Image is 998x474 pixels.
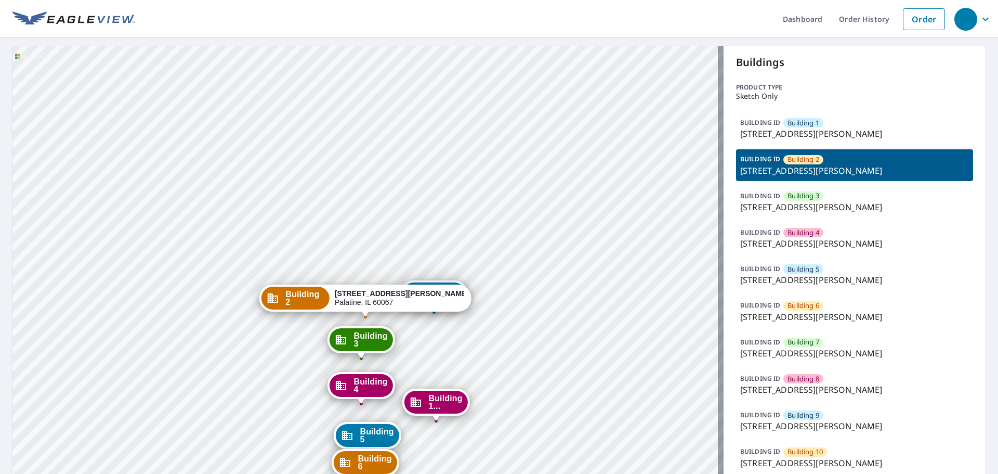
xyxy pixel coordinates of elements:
[335,289,464,307] div: Palatine, IL 60067
[787,118,819,128] span: Building 1
[740,447,780,456] p: BUILDING ID
[353,378,387,393] span: Building 4
[327,372,395,404] div: Dropped pin, building Building 4, Commercial property, 42 North Smith Street Palatine, IL 60067
[787,337,819,347] span: Building 7
[736,83,973,92] p: Product type
[327,326,395,358] div: Dropped pin, building Building 3, Commercial property, 42 North Smith Street Palatine, IL 60067
[358,455,391,470] span: Building 6
[787,447,823,457] span: Building 10
[787,264,819,274] span: Building 5
[787,155,819,164] span: Building 2
[740,338,780,347] p: BUILDING ID
[402,389,469,421] div: Dropped pin, building Building 12, Commercial property, 42 North Smith Street Palatine, IL 60067
[740,164,969,177] p: [STREET_ADDRESS][PERSON_NAME]
[740,374,780,383] p: BUILDING ID
[740,301,780,310] p: BUILDING ID
[400,280,467,313] div: Dropped pin, building Building 13, Commercial property, 42 North Smith Street Palatine, IL 60067
[740,118,780,127] p: BUILDING ID
[740,420,969,432] p: [STREET_ADDRESS][PERSON_NAME]
[285,290,324,306] span: Building 2
[740,457,969,469] p: [STREET_ADDRESS][PERSON_NAME]
[360,428,393,443] span: Building 5
[740,201,969,213] p: [STREET_ADDRESS][PERSON_NAME]
[740,411,780,419] p: BUILDING ID
[740,264,780,273] p: BUILDING ID
[740,274,969,286] p: [STREET_ADDRESS][PERSON_NAME]
[740,191,780,200] p: BUILDING ID
[740,383,969,396] p: [STREET_ADDRESS][PERSON_NAME]
[740,347,969,360] p: [STREET_ADDRESS][PERSON_NAME]
[333,422,401,454] div: Dropped pin, building Building 5, Commercial property, 42 North Smith Street Palatine, IL 60067
[740,155,780,163] p: BUILDING ID
[736,55,973,70] p: Buildings
[787,228,819,238] span: Building 4
[787,301,819,311] span: Building 6
[736,92,973,100] p: Sketch Only
[353,332,387,348] span: Building 3
[428,394,462,410] span: Building 1...
[740,311,969,323] p: [STREET_ADDRESS][PERSON_NAME]
[740,127,969,140] p: [STREET_ADDRESS][PERSON_NAME]
[335,289,469,298] strong: [STREET_ADDRESS][PERSON_NAME]
[903,8,945,30] a: Order
[740,228,780,237] p: BUILDING ID
[740,237,969,250] p: [STREET_ADDRESS][PERSON_NAME]
[259,285,471,317] div: Dropped pin, building Building 2, Commercial property, 42 North Smith Street Palatine, IL 60067
[787,411,819,420] span: Building 9
[787,191,819,201] span: Building 3
[787,374,819,384] span: Building 8
[12,11,135,27] img: EV Logo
